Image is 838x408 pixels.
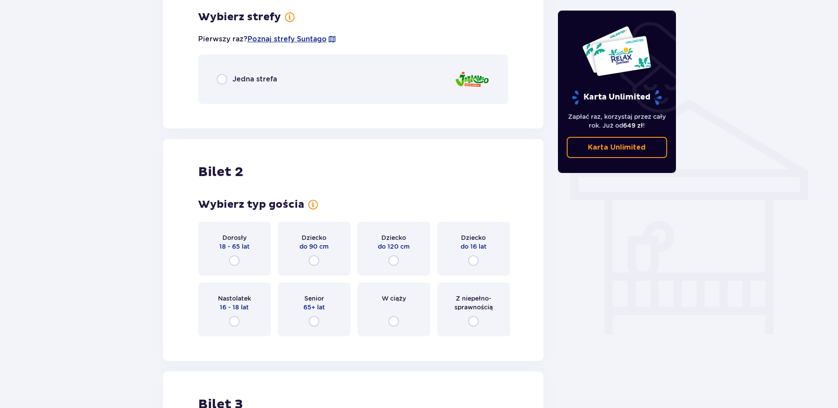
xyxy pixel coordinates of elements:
p: do 16 lat [461,242,487,251]
span: 649 zł [623,122,643,129]
a: Poznaj strefy Suntago [247,34,327,44]
p: Dziecko [461,233,486,242]
p: Dorosły [222,233,247,242]
p: Jedna strefa [233,74,277,84]
p: Wybierz strefy [198,11,281,24]
p: do 90 cm [299,242,329,251]
p: Bilet 2 [198,164,243,180]
p: Wybierz typ gościa [198,198,304,211]
p: Dziecko [302,233,326,242]
p: Z niepełno­sprawnością [445,294,502,312]
p: do 120 cm [378,242,410,251]
p: Karta Unlimited [571,90,663,105]
p: W ciąży [382,294,406,303]
p: Pierwszy raz? [198,34,336,44]
p: 16 - 18 lat [220,303,249,312]
p: Karta Unlimited [588,143,646,152]
p: Zapłać raz, korzystaj przez cały rok. Już od ! [567,112,667,130]
p: Dziecko [381,233,406,242]
a: Karta Unlimited [567,137,667,158]
img: zone logo [454,67,490,92]
p: Senior [304,294,324,303]
p: 65+ lat [303,303,325,312]
p: 18 - 65 lat [219,242,250,251]
p: Nastolatek [218,294,251,303]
